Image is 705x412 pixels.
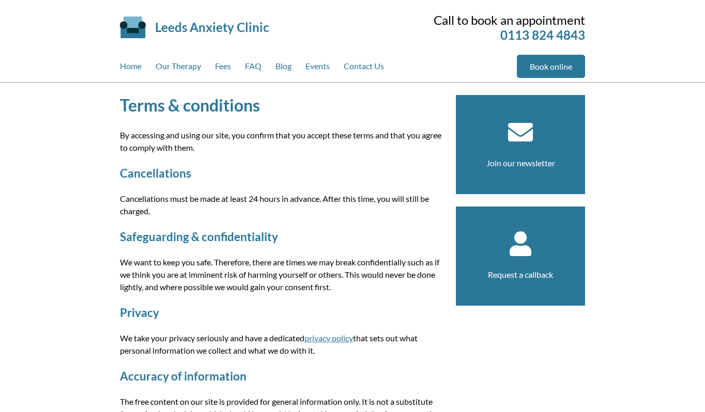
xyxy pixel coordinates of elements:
a: FAQ [245,55,262,82]
p: By accessing and using our site, you confirm that you accept these terms and that you agree to co... [120,129,443,154]
p: Cancellations must be made at least 24 hours in advance. After this time, you will still be charged. [120,193,443,217]
a: Events [305,55,330,82]
a: Request a callback [488,270,553,279]
p: We want to keep you safe. Therefore, there are times we may break confidentially such as if we th... [120,256,443,293]
a: Home [120,55,142,82]
h2: Safeguarding & confidentiality [120,230,443,244]
a: Fees [215,55,231,82]
a: privacy policy [304,333,353,343]
a: Contact Us [344,55,384,82]
h1: Terms & conditions [120,95,443,115]
a: Book online [517,55,585,78]
a: Blog [275,55,292,82]
p: We take your privacy seriously and have a dedicated that sets out what personal information we co... [120,332,443,357]
h2: Accuracy of information [120,369,443,383]
h2: Privacy [120,306,443,320]
a: Our Therapy [156,55,201,82]
a: Leeds Anxiety Clinic [155,20,269,35]
h2: Cancellations [120,166,443,180]
a: 0113 824 4843 [500,27,585,42]
a: Join our newsletter [486,158,555,168]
